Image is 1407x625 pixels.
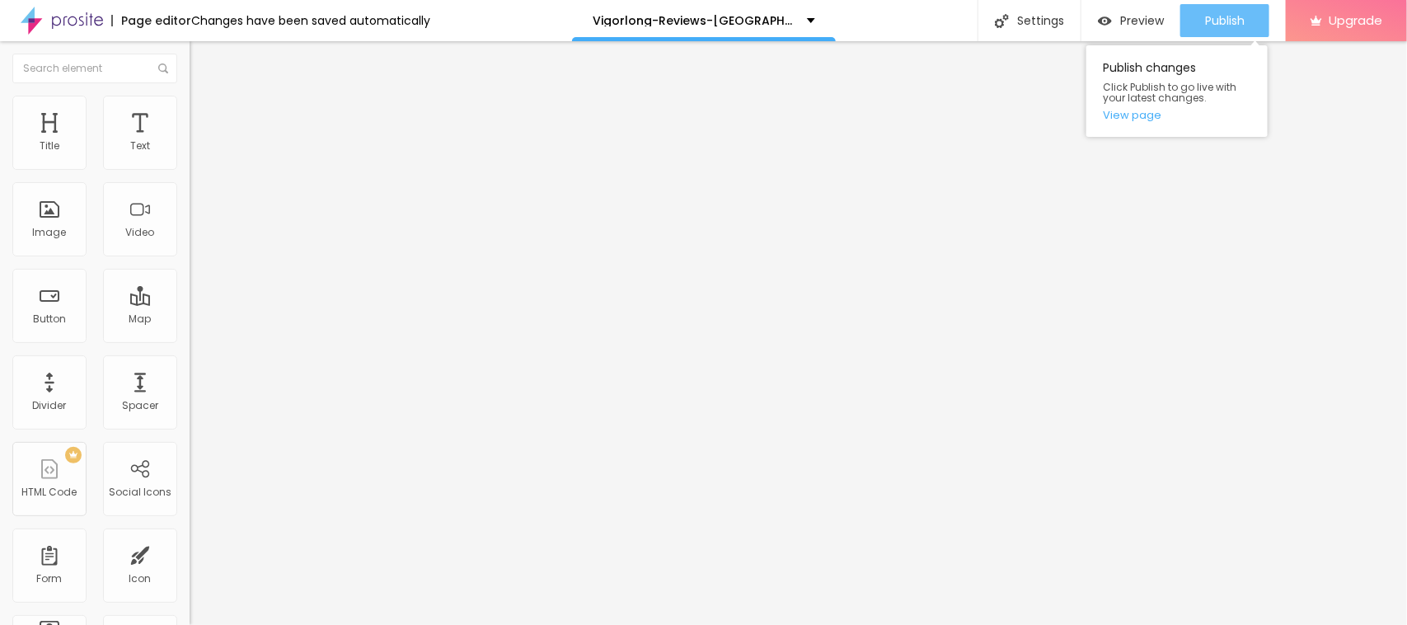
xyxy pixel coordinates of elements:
div: Text [130,140,150,152]
img: view-1.svg [1098,14,1112,28]
div: Changes have been saved automatically [191,15,430,26]
input: Search element [12,54,177,83]
div: HTML Code [22,486,77,498]
span: Click Publish to go live with your latest changes. [1103,82,1251,103]
div: Spacer [122,400,158,411]
div: Divider [33,400,67,411]
div: Button [33,313,66,325]
img: Icone [995,14,1009,28]
div: Video [126,227,155,238]
div: Page editor [111,15,191,26]
span: Publish [1205,14,1245,27]
a: View page [1103,110,1251,120]
img: Icone [158,63,168,73]
div: Publish changes [1086,45,1268,137]
span: Upgrade [1329,13,1382,27]
div: Map [129,313,152,325]
div: Form [37,573,63,585]
div: Title [40,140,59,152]
div: Icon [129,573,152,585]
div: Social Icons [109,486,171,498]
button: Publish [1180,4,1269,37]
button: Preview [1081,4,1180,37]
p: Vigorlong-Reviews-[GEOGRAPHIC_DATA] [593,15,795,26]
div: Image [33,227,67,238]
iframe: Editor [190,41,1407,625]
span: Preview [1120,14,1164,27]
